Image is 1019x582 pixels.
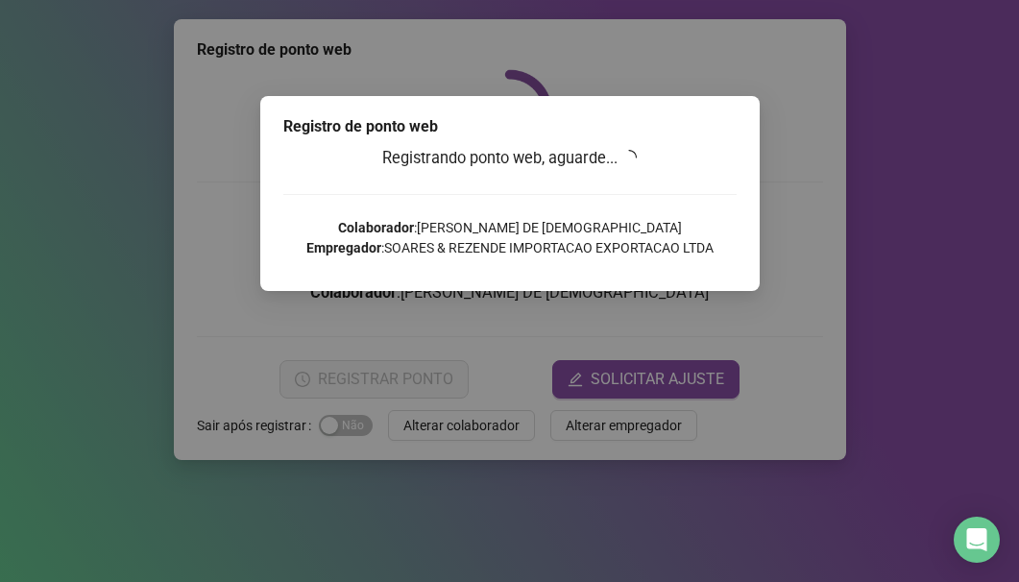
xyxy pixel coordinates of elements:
p: : [PERSON_NAME] DE [DEMOGRAPHIC_DATA] : SOARES & REZENDE IMPORTACAO EXPORTACAO LTDA [283,218,737,258]
div: Registro de ponto web [283,115,737,138]
div: Open Intercom Messenger [954,517,1000,563]
h3: Registrando ponto web, aguarde... [283,146,737,171]
strong: Colaborador [338,220,414,235]
strong: Empregador [306,240,381,255]
span: loading [620,149,638,166]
